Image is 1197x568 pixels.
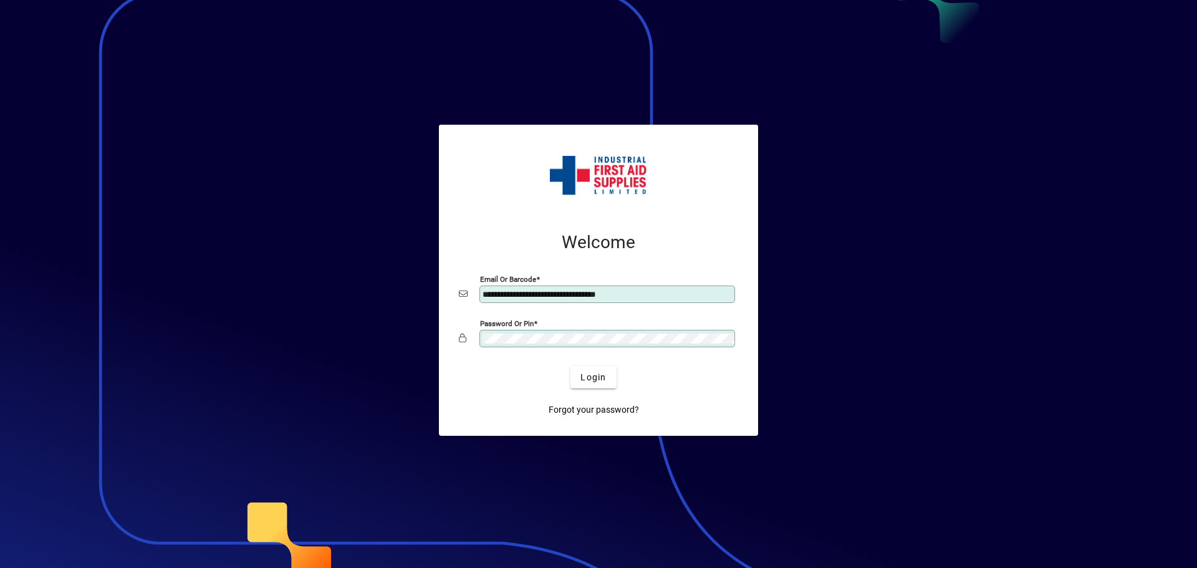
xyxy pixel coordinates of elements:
span: Forgot your password? [549,403,639,416]
a: Forgot your password? [544,398,644,421]
button: Login [570,366,616,388]
h2: Welcome [459,232,738,253]
mat-label: Email or Barcode [480,275,536,284]
mat-label: Password or Pin [480,319,534,328]
span: Login [580,371,606,384]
